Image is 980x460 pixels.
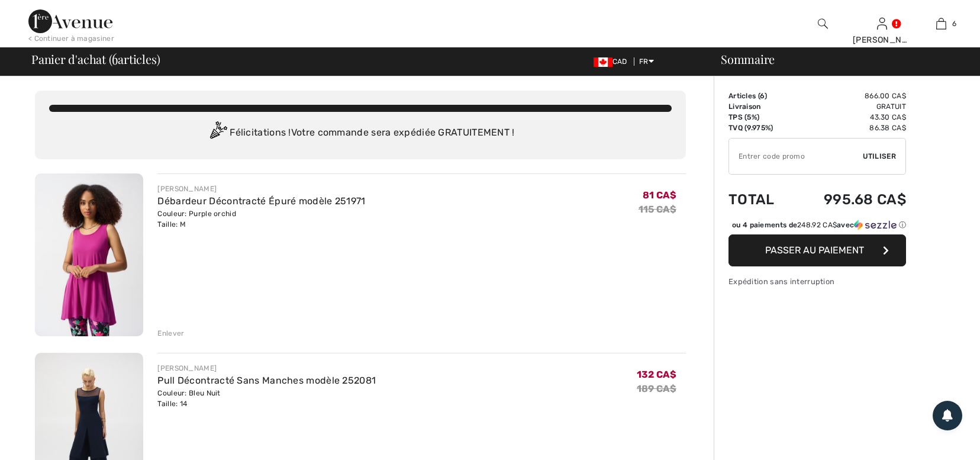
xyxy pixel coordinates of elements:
img: Mes infos [877,17,887,31]
div: Sommaire [707,53,973,65]
iframe: Ouvre un widget dans lequel vous pouvez trouver plus d’informations [905,424,968,454]
img: 1ère Avenue [28,9,112,33]
div: Enlever [157,328,184,339]
td: 866.00 CA$ [792,91,906,101]
img: Canadian Dollar [594,57,612,67]
div: < Continuer à magasiner [28,33,114,44]
div: [PERSON_NAME] [157,184,365,194]
td: Livraison [728,101,792,112]
div: [PERSON_NAME] [157,363,376,374]
td: 995.68 CA$ [792,179,906,220]
s: 189 CA$ [637,383,676,394]
button: Passer au paiement [728,234,906,266]
span: Utiliser [863,151,896,162]
img: Sezzle [854,220,897,230]
td: 43.30 CA$ [792,112,906,123]
td: Total [728,179,792,220]
span: 6 [112,50,118,66]
img: Congratulation2.svg [206,121,230,145]
s: 115 CA$ [639,204,676,215]
span: Passer au paiement [765,245,864,256]
div: Couleur: Bleu Nuit Taille: 14 [157,388,376,409]
div: ou 4 paiements de248.92 CA$avecSezzle Cliquez pour en savoir plus sur Sezzle [728,220,906,234]
td: Articles ( ) [728,91,792,101]
span: 6 [952,18,956,29]
span: 81 CA$ [643,189,676,201]
img: recherche [818,17,828,31]
td: TVQ (9.975%) [728,123,792,133]
span: 132 CA$ [637,369,676,380]
a: Pull Décontracté Sans Manches modèle 252081 [157,375,376,386]
input: Code promo [729,139,863,174]
img: Débardeur Décontracté Épuré modèle 251971 [35,173,143,336]
td: 86.38 CA$ [792,123,906,133]
span: Panier d'achat ( articles) [31,53,160,65]
div: ou 4 paiements de avec [732,220,906,230]
span: 248.92 CA$ [797,221,837,229]
td: Gratuit [792,101,906,112]
a: 6 [912,17,970,31]
div: [PERSON_NAME] [853,34,911,46]
a: Se connecter [877,18,887,29]
div: Couleur: Purple orchid Taille: M [157,208,365,230]
span: 6 [760,92,765,100]
a: Débardeur Décontracté Épuré modèle 251971 [157,195,365,207]
span: FR [639,57,654,66]
span: CAD [594,57,632,66]
div: Félicitations ! Votre commande sera expédiée GRATUITEMENT ! [49,121,672,145]
div: Expédition sans interruption [728,276,906,287]
td: TPS (5%) [728,112,792,123]
img: Mon panier [936,17,946,31]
